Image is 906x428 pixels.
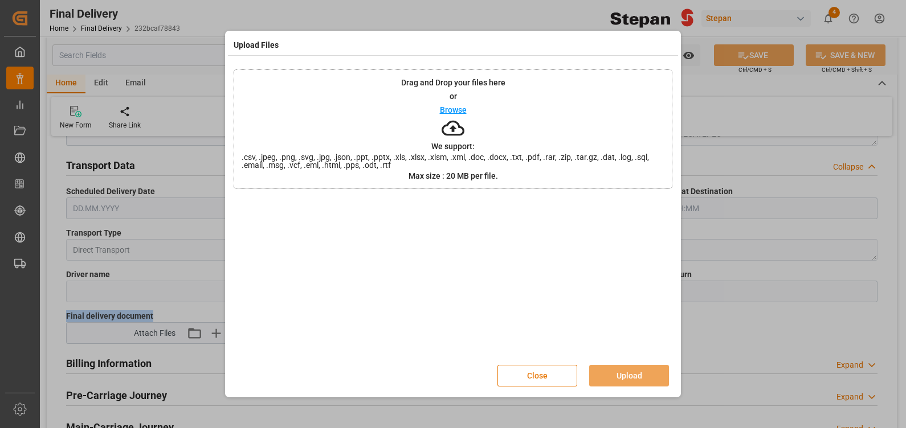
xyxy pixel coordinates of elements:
[431,142,475,150] p: We support:
[234,153,672,169] span: .csv, .jpeg, .png, .svg, .jpg, .json, .ppt, .pptx, .xls, .xlsx, .xlsm, .xml, .doc, .docx, .txt, ....
[450,92,457,100] p: or
[234,39,279,51] h4: Upload Files
[589,365,669,386] button: Upload
[497,365,577,386] button: Close
[401,79,505,87] p: Drag and Drop your files here
[234,69,672,189] div: Drag and Drop your files hereorBrowseWe support:.csv, .jpeg, .png, .svg, .jpg, .json, .ppt, .pptx...
[409,172,498,180] p: Max size : 20 MB per file.
[440,106,467,114] p: Browse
